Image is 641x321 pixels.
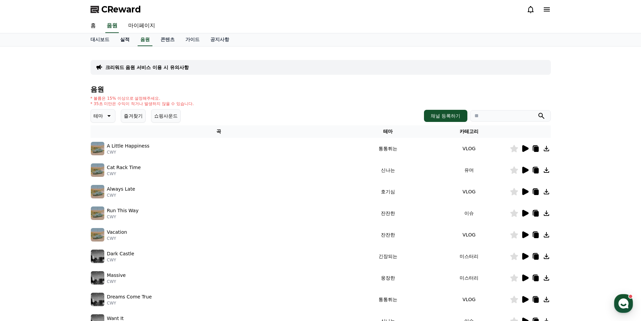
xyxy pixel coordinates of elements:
p: Dreams Come True [107,293,152,300]
td: 호기심 [347,181,428,202]
td: 유머 [428,159,509,181]
th: 곡 [91,125,348,138]
td: VLOG [428,138,509,159]
p: CWY [107,214,139,220]
td: 미스터리 [428,267,509,289]
p: CWY [107,279,126,284]
img: music [91,206,104,220]
p: Run This Way [107,207,139,214]
p: A Little Happiness [107,142,150,150]
span: 홈 [21,224,25,229]
button: 테마 [91,109,115,123]
td: 웅장한 [347,267,428,289]
a: 공지사항 [205,33,235,46]
td: 통통튀는 [347,138,428,159]
th: 카테고리 [428,125,509,138]
p: CWY [107,193,135,198]
td: VLOG [428,224,509,246]
td: 잔잔한 [347,202,428,224]
a: 대시보드 [85,33,115,46]
p: Massive [107,272,126,279]
p: 테마 [94,111,103,121]
th: 테마 [347,125,428,138]
button: 채널 등록하기 [424,110,467,122]
h4: 음원 [91,86,551,93]
td: VLOG [428,289,509,310]
a: 홈 [2,214,44,230]
a: 대화 [44,214,87,230]
img: music [91,228,104,242]
button: 즐겨찾기 [121,109,146,123]
img: music [91,250,104,263]
td: 이슈 [428,202,509,224]
td: 신나는 [347,159,428,181]
p: * 35초 미만은 수익이 적거나 발생하지 않을 수 있습니다. [91,101,194,106]
img: music [91,293,104,306]
a: 콘텐츠 [155,33,180,46]
span: CReward [101,4,141,15]
p: Always Late [107,186,135,193]
a: 홈 [85,19,101,33]
img: music [91,163,104,177]
p: * 볼륨은 15% 이상으로 설정해주세요. [91,96,194,101]
p: Vacation [107,229,127,236]
p: CWY [107,150,150,155]
a: 음원 [138,33,152,46]
img: music [91,142,104,155]
p: Cat Rack Time [107,164,141,171]
a: 크리워드 음원 서비스 이용 시 유의사항 [105,64,189,71]
p: CWY [107,236,127,241]
td: 통통튀는 [347,289,428,310]
img: music [91,271,104,285]
td: 긴장되는 [347,246,428,267]
a: 실적 [115,33,135,46]
a: CReward [91,4,141,15]
p: CWY [107,257,134,263]
p: CWY [107,171,141,176]
span: 설정 [104,224,112,229]
p: Dark Castle [107,250,134,257]
td: 잔잔한 [347,224,428,246]
td: VLOG [428,181,509,202]
img: music [91,185,104,198]
p: CWY [107,300,152,306]
td: 미스터리 [428,246,509,267]
a: 설정 [87,214,129,230]
a: 마이페이지 [123,19,161,33]
span: 대화 [62,224,70,229]
a: 가이드 [180,33,205,46]
a: 음원 [105,19,119,33]
button: 쇼핑사운드 [151,109,181,123]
